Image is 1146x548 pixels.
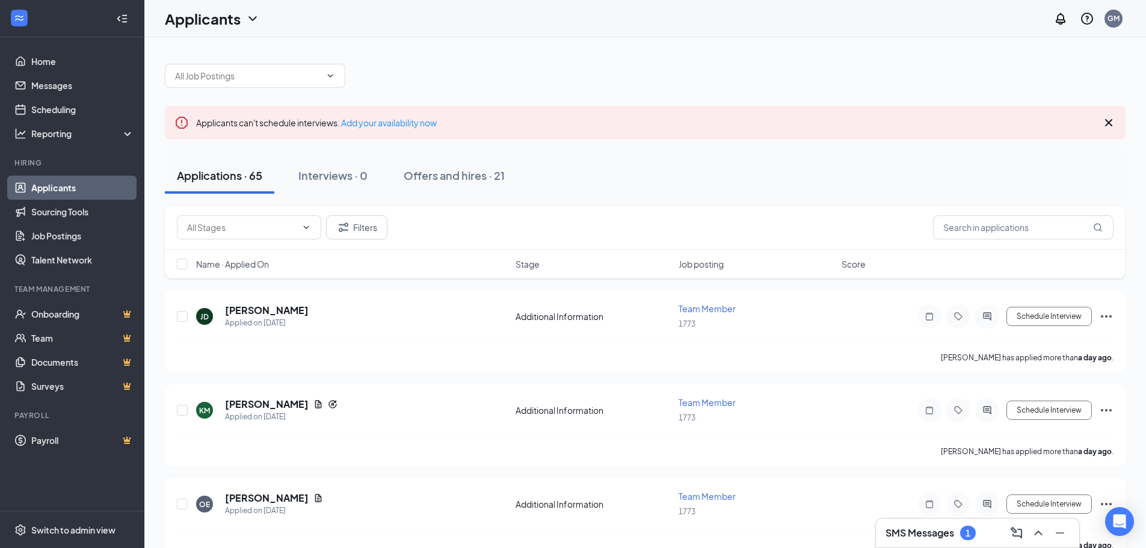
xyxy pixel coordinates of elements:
button: Schedule Interview [1006,494,1092,514]
a: Talent Network [31,248,134,272]
svg: ActiveChat [980,405,994,415]
div: Offers and hires · 21 [404,168,505,183]
span: Job posting [679,258,724,270]
svg: Error [174,115,189,130]
button: ChevronUp [1029,523,1048,543]
button: Minimize [1050,523,1070,543]
div: Additional Information [516,498,671,510]
span: Stage [516,258,540,270]
a: OnboardingCrown [31,302,134,326]
span: 1773 [679,319,695,328]
svg: Notifications [1053,11,1068,26]
svg: QuestionInfo [1080,11,1094,26]
svg: Note [922,312,937,321]
div: Open Intercom Messenger [1105,507,1134,536]
div: Applied on [DATE] [225,411,337,423]
svg: ChevronUp [1031,526,1046,540]
svg: ChevronDown [325,71,335,81]
div: JD [200,312,209,322]
h1: Applicants [165,8,241,29]
svg: Minimize [1053,526,1067,540]
svg: Note [922,405,937,415]
svg: MagnifyingGlass [1093,223,1103,232]
input: All Stages [187,221,297,234]
a: Scheduling [31,97,134,122]
svg: Reapply [328,399,337,409]
span: Name · Applied On [196,258,269,270]
div: Interviews · 0 [298,168,368,183]
a: PayrollCrown [31,428,134,452]
a: Applicants [31,176,134,200]
svg: ChevronDown [245,11,260,26]
svg: Document [313,493,323,503]
span: Team Member [679,303,736,314]
svg: Ellipses [1099,403,1114,417]
div: OE [199,499,210,510]
p: [PERSON_NAME] has applied more than . [941,353,1114,363]
a: Sourcing Tools [31,200,134,224]
svg: Note [922,499,937,509]
span: Team Member [679,491,736,502]
div: 1 [966,528,970,538]
a: Home [31,49,134,73]
h5: [PERSON_NAME] [225,491,309,505]
div: Applied on [DATE] [225,505,323,517]
svg: Document [313,399,323,409]
svg: Collapse [116,13,128,25]
div: GM [1107,13,1120,23]
svg: Tag [951,312,966,321]
svg: ComposeMessage [1009,526,1024,540]
svg: ActiveChat [980,312,994,321]
div: Team Management [14,284,132,294]
span: 1773 [679,413,695,422]
b: a day ago [1078,447,1112,456]
svg: Ellipses [1099,309,1114,324]
svg: Cross [1101,115,1116,130]
input: Search in applications [933,215,1114,239]
h3: SMS Messages [886,526,954,540]
p: [PERSON_NAME] has applied more than . [941,446,1114,457]
button: Schedule Interview [1006,401,1092,420]
a: Job Postings [31,224,134,248]
span: Score [842,258,866,270]
svg: Ellipses [1099,497,1114,511]
svg: ChevronDown [301,223,311,232]
svg: Tag [951,499,966,509]
a: Messages [31,73,134,97]
svg: Tag [951,405,966,415]
div: Applications · 65 [177,168,262,183]
div: Hiring [14,158,132,168]
svg: ActiveChat [980,499,994,509]
div: Reporting [31,128,135,140]
a: TeamCrown [31,326,134,350]
div: Applied on [DATE] [225,317,309,329]
div: Additional Information [516,310,671,322]
div: Additional Information [516,404,671,416]
span: 1773 [679,507,695,516]
span: Applicants can't schedule interviews. [196,117,437,128]
div: KM [199,405,210,416]
svg: WorkstreamLogo [13,12,25,24]
svg: Analysis [14,128,26,140]
button: ComposeMessage [1007,523,1026,543]
div: Switch to admin view [31,524,116,536]
button: Schedule Interview [1006,307,1092,326]
h5: [PERSON_NAME] [225,398,309,411]
h5: [PERSON_NAME] [225,304,309,317]
a: Add your availability now [341,117,437,128]
svg: Settings [14,524,26,536]
svg: Filter [336,220,351,235]
a: SurveysCrown [31,374,134,398]
span: Team Member [679,397,736,408]
div: Payroll [14,410,132,420]
button: Filter Filters [326,215,387,239]
b: a day ago [1078,353,1112,362]
input: All Job Postings [175,69,321,82]
a: DocumentsCrown [31,350,134,374]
